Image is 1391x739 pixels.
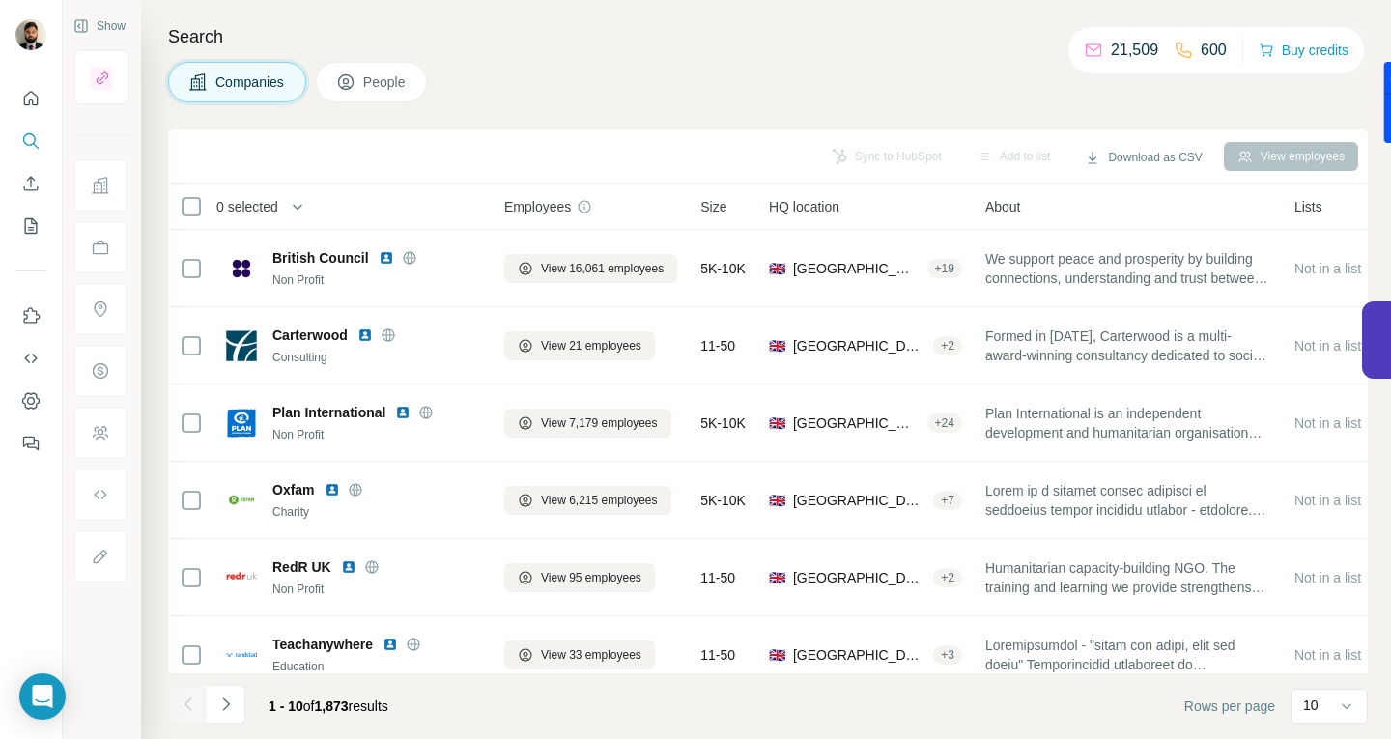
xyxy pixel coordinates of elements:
span: Rows per page [1184,696,1275,716]
button: Feedback [15,426,46,461]
div: Non Profit [272,581,481,598]
img: LinkedIn logo [379,250,394,266]
span: Lorem ip d sitamet consec adipisci el seddoeius tempor incididu utlabor - etdolore. Magna aliqua ... [985,481,1271,520]
button: View 6,215 employees [504,486,671,515]
span: Employees [504,197,571,216]
img: Logo of Oxfam [226,493,257,508]
button: Show [60,12,139,41]
span: 5K-10K [700,259,746,278]
span: 11-50 [700,645,735,665]
span: Not in a list [1294,493,1361,508]
button: View 16,061 employees [504,254,677,283]
p: 21,509 [1111,39,1158,62]
button: Navigate to next page [207,685,245,724]
span: Not in a list [1294,415,1361,431]
span: Formed in [DATE], Carterwood is a multi-award-winning consultancy dedicated to social care. Its t... [985,327,1271,365]
div: + 7 [933,492,962,509]
span: Humanitarian capacity-building NGO. The training and learning we provide strengthens the capacity... [985,558,1271,597]
span: 11-50 [700,568,735,587]
span: 1,873 [315,698,349,714]
button: Use Surfe API [15,341,46,376]
img: LinkedIn logo [383,637,398,652]
span: 🇬🇧 [769,259,785,278]
img: Logo of Plan International [226,408,257,439]
button: Dashboard [15,384,46,418]
span: British Council [272,248,369,268]
div: Non Profit [272,426,481,443]
span: Plan International is an independent development and humanitarian organisation that advances chil... [985,404,1271,442]
span: 🇬🇧 [769,336,785,355]
span: 0 selected [216,197,278,216]
button: View 21 employees [504,331,655,360]
span: 11-50 [700,336,735,355]
button: Download as CSV [1071,143,1215,172]
img: Logo of Teachanywhere [226,652,257,657]
span: of [303,698,315,714]
span: View 16,061 employees [541,260,664,277]
span: [GEOGRAPHIC_DATA], [GEOGRAPHIC_DATA] [793,645,925,665]
span: 5K-10K [700,413,746,433]
span: Not in a list [1294,647,1361,663]
div: + 24 [927,414,962,432]
span: Not in a list [1294,261,1361,276]
button: Use Surfe on LinkedIn [15,298,46,333]
span: Companies [215,72,286,92]
span: [GEOGRAPHIC_DATA], [GEOGRAPHIC_DATA], [GEOGRAPHIC_DATA] [793,491,925,510]
div: Charity [272,503,481,521]
span: 5K-10K [700,491,746,510]
img: LinkedIn logo [395,405,411,420]
h4: Search [168,23,1368,50]
div: Consulting [272,349,481,366]
img: Logo of Carterwood [226,330,257,361]
span: Not in a list [1294,338,1361,354]
div: Education [272,658,481,675]
span: Teachanywhere [272,635,373,654]
span: Size [700,197,726,216]
button: Quick start [15,81,46,116]
img: Avatar [15,19,46,50]
span: 1 - 10 [269,698,303,714]
span: Oxfam [272,480,315,499]
div: Open Intercom Messenger [19,673,66,720]
div: + 2 [933,569,962,586]
button: View 33 employees [504,640,655,669]
span: HQ location [769,197,839,216]
div: + 19 [927,260,962,277]
button: Enrich CSV [15,166,46,201]
span: View 21 employees [541,337,641,355]
button: My lists [15,209,46,243]
span: results [269,698,388,714]
img: LinkedIn logo [325,482,340,497]
img: Logo of RedR UK [226,562,257,593]
button: View 95 employees [504,563,655,592]
span: 🇬🇧 [769,568,785,587]
span: Lists [1294,197,1322,216]
span: 🇬🇧 [769,491,785,510]
span: 🇬🇧 [769,413,785,433]
span: View 33 employees [541,646,641,664]
img: LinkedIn logo [341,559,356,575]
div: + 3 [933,646,962,664]
span: [GEOGRAPHIC_DATA], [GEOGRAPHIC_DATA], [GEOGRAPHIC_DATA] [793,413,920,433]
div: + 2 [933,337,962,355]
span: View 6,215 employees [541,492,658,509]
span: [GEOGRAPHIC_DATA], [GEOGRAPHIC_DATA], [GEOGRAPHIC_DATA] [793,259,920,278]
span: Carterwood [272,326,348,345]
p: 10 [1303,696,1319,715]
span: 🇬🇧 [769,645,785,665]
span: [GEOGRAPHIC_DATA], [GEOGRAPHIC_DATA], [GEOGRAPHIC_DATA] [793,568,925,587]
button: Buy credits [1259,37,1348,64]
span: Plan International [272,403,385,422]
span: Loremipsumdol - "sitam con adipi, elit sed doeiu" Temporincidid utlaboreet do Magnaaliquaen Admin... [985,636,1271,674]
span: About [985,197,1021,216]
span: People [363,72,408,92]
span: [GEOGRAPHIC_DATA], [GEOGRAPHIC_DATA], [GEOGRAPHIC_DATA] [793,336,925,355]
img: Logo of British Council [226,253,257,284]
span: Not in a list [1294,570,1361,585]
span: We support peace and prosperity by building connections, understanding and trust between people i... [985,249,1271,288]
button: Search [15,124,46,158]
span: View 7,179 employees [541,414,658,432]
span: View 95 employees [541,569,641,586]
div: Non Profit [272,271,481,289]
p: 600 [1201,39,1227,62]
